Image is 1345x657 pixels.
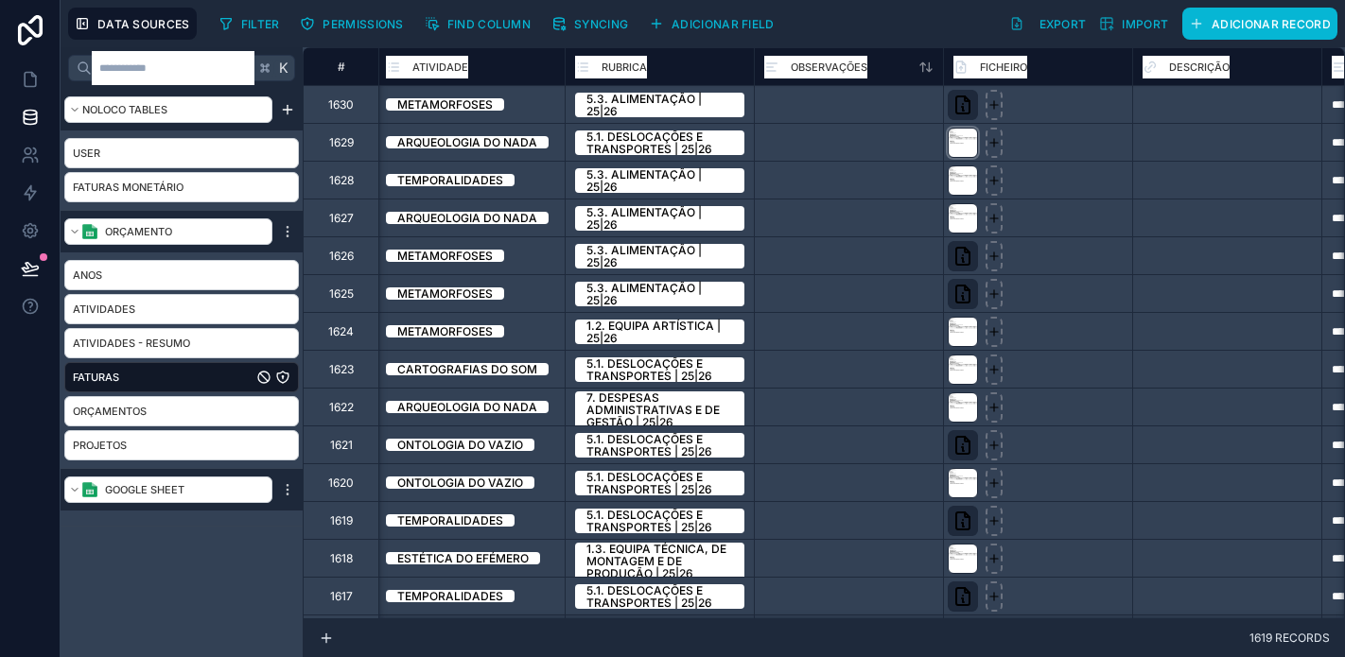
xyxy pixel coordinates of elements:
[328,97,354,112] div: 1630
[586,282,733,306] div: 5.3. Alimentação | 25|26
[397,212,537,224] div: Arqueologia do Nada
[1039,17,1087,31] span: Export
[318,60,364,74] div: #
[73,178,234,197] a: FATURAS MONETÁRIO
[82,224,97,239] img: Google Sheets logo
[97,17,190,31] span: Data Sources
[980,58,1027,77] span: FICHEIRO
[277,61,290,75] span: K
[330,551,353,566] div: 1618
[293,9,417,38] a: Permissions
[1212,17,1331,31] span: Adicionar record
[329,173,354,188] div: 1628
[397,439,523,451] div: Ontologia do Vazio
[397,98,493,111] div: Metamorfoses
[1122,17,1168,31] span: Import
[241,17,280,31] span: Filter
[397,325,493,337] div: Metamorfoses
[586,244,733,268] div: 5.3. Alimentação | 25|26
[73,178,183,197] span: FATURAS MONETÁRIO
[397,136,537,148] div: Arqueologia do Nada
[73,368,119,387] span: Faturas
[586,433,733,458] div: 5.1. Deslocações e transportes | 25|26
[1003,8,1093,40] button: Export
[293,9,410,38] button: Permissions
[64,430,299,460] div: Projetos
[64,328,299,358] div: Atividades - Resumo
[73,144,234,163] a: User
[64,172,299,202] div: FATURAS MONETÁRIO
[73,334,253,353] a: Atividades - Resumo
[329,249,354,264] div: 1626
[586,391,733,428] div: 7. Despesas administrativas e de gestão | 25|26
[586,93,733,117] div: 5.3. Alimentação | 25|26
[447,17,531,31] span: Find column
[82,100,167,119] span: Noloco tables
[330,589,353,604] div: 1617
[397,552,529,564] div: Estética do Efémero
[586,320,733,344] div: 1.2. Equipa artística | 25|26
[586,206,733,231] div: 5.3. Alimentação | 25|26
[105,480,184,499] span: Google Sheet
[329,362,354,377] div: 1623
[586,357,733,382] div: 5.1. Deslocações e transportes | 25|26
[602,58,647,77] span: Rubrica
[64,294,299,324] div: Atividades
[397,174,503,186] div: Temporalidades
[73,300,135,319] span: Atividades
[329,400,354,415] div: 1622
[64,218,272,245] button: Google Sheets logoorçamento
[586,168,733,193] div: 5.3. Alimentação | 25|26
[329,135,354,150] div: 1629
[329,211,354,226] div: 1627
[73,436,127,455] span: Projetos
[545,9,635,38] button: Syncing
[397,363,537,375] div: Cartografias do Som
[64,362,299,392] div: Faturas
[1169,58,1230,77] span: DESCRIÇÃO
[397,476,523,489] div: Ontologia do Vazio
[791,58,867,77] span: Observações
[672,17,775,31] span: Adicionar field
[1175,8,1337,40] a: Adicionar record
[397,590,503,602] div: Temporalidades
[586,509,733,533] div: 5.1. Deslocações e transportes | 25|26
[397,287,493,300] div: Metamorfoses
[73,266,102,285] span: Anos
[1249,631,1330,644] span: 1619 records
[586,130,733,155] div: 5.1. Deslocações e transportes | 25|26
[64,96,272,123] button: Noloco tables
[330,513,353,528] div: 1619
[64,396,299,426] div: Orçamentos
[64,260,299,290] div: Anos
[574,17,628,31] span: Syncing
[328,475,354,491] div: 1620
[330,438,353,453] div: 1621
[68,8,197,40] button: Data Sources
[73,402,253,421] a: Orçamentos
[64,138,299,168] div: User
[586,584,733,609] div: 5.1. Deslocações e transportes | 25|26
[328,324,354,339] div: 1624
[418,9,537,38] button: Find column
[73,334,190,353] span: Atividades - Resumo
[64,476,272,503] button: Google Sheets logoGoogle Sheet
[105,222,172,241] span: orçamento
[73,402,147,421] span: Orçamentos
[412,58,468,77] span: Atividade
[73,436,253,455] a: Projetos
[73,144,100,163] span: User
[1182,8,1337,40] button: Adicionar record
[1092,8,1175,40] button: Import
[73,368,253,387] a: Faturas
[545,9,642,38] a: Syncing
[73,266,253,285] a: Anos
[586,543,733,579] div: 1.3. Equipa técnica, de montagem e de produção | 25|26
[586,471,733,495] div: 5.1. Deslocações e transportes | 25|26
[397,401,537,413] div: Arqueologia do Nada
[397,250,493,262] div: Metamorfoses
[642,9,781,38] button: Adicionar field
[212,9,287,38] button: Filter
[323,17,403,31] span: Permissions
[73,300,253,319] a: Atividades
